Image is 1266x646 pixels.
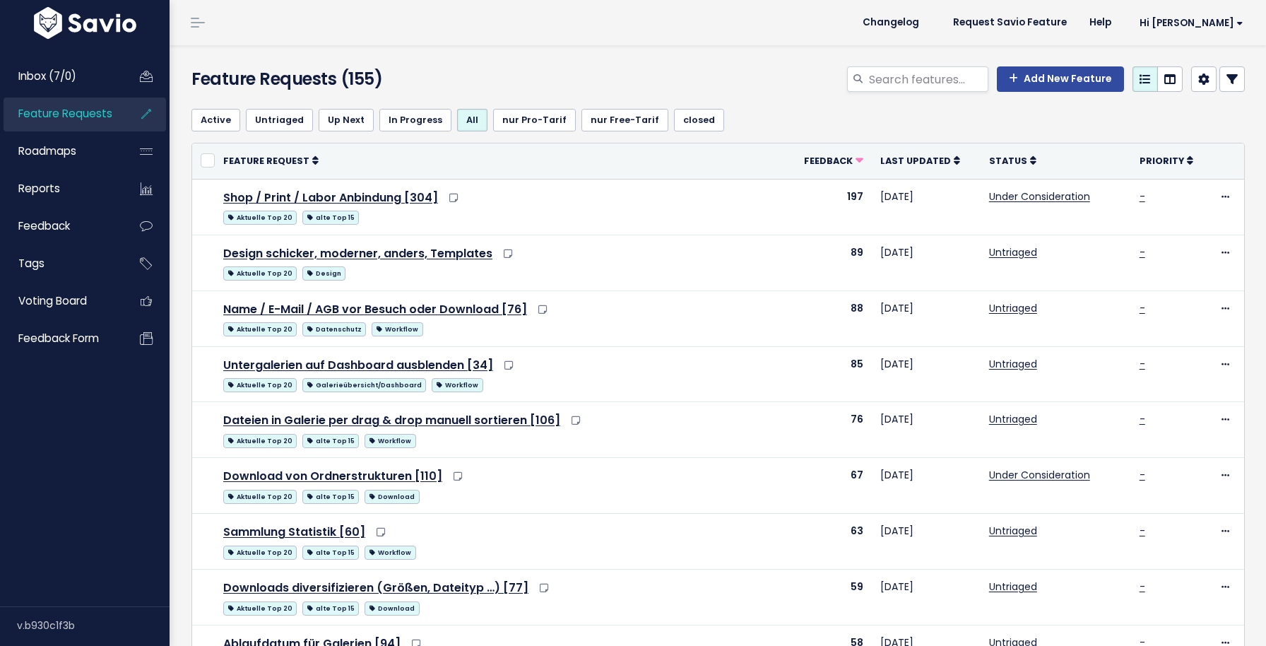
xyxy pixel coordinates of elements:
td: [DATE] [872,235,981,290]
span: Workflow [372,322,422,336]
a: Download [365,487,419,505]
span: Workflow [432,378,483,392]
a: Workflow [372,319,422,337]
a: Add New Feature [997,66,1124,92]
a: Workflow [432,375,483,393]
a: alte Top 15 [302,599,359,616]
a: closed [674,109,724,131]
a: Workflow [365,543,415,560]
a: Feedback [4,210,117,242]
img: logo-white.9d6f32f41409.svg [30,7,140,39]
a: Feedback [804,153,863,168]
a: Aktuelle Top 20 [223,264,297,281]
div: v.b930c1f3b [17,607,170,644]
a: Untriaged [989,357,1037,371]
a: Help [1078,12,1123,33]
span: Tags [18,256,45,271]
a: - [1140,301,1145,315]
a: - [1140,245,1145,259]
a: Aktuelle Top 20 [223,375,297,393]
span: alte Top 15 [302,601,359,616]
a: Voting Board [4,285,117,317]
a: Workflow [365,431,415,449]
a: Untriaged [989,245,1037,259]
span: Feedback form [18,331,99,346]
a: Tags [4,247,117,280]
a: Galerieübersicht/Dashboard [302,375,426,393]
span: Hi [PERSON_NAME] [1140,18,1243,28]
a: nur Pro-Tarif [493,109,576,131]
a: Hi [PERSON_NAME] [1123,12,1255,34]
a: Downloads diversifizieren (Größen, Dateityp …) [77] [223,580,528,596]
a: Untriaged [989,412,1037,426]
a: In Progress [379,109,451,131]
td: [DATE] [872,458,981,514]
a: alte Top 15 [302,431,359,449]
span: Galerieübersicht/Dashboard [302,378,426,392]
a: Design [302,264,345,281]
a: Datenschutz [302,319,366,337]
h4: Feature Requests (155) [191,66,528,92]
a: Active [191,109,240,131]
a: Design schicker, moderner, anders, Templates [223,245,492,262]
a: - [1140,357,1145,371]
span: Roadmaps [18,143,76,158]
a: Untriaged [989,524,1037,538]
span: Design [302,266,345,281]
span: Workflow [365,546,415,560]
td: 63 [786,514,872,570]
input: Search features... [868,66,988,92]
a: Feature Request [223,153,319,168]
td: 88 [786,290,872,346]
a: All [457,109,487,131]
span: Aktuelle Top 20 [223,322,297,336]
td: [DATE] [872,402,981,458]
a: nur Free-Tarif [581,109,668,131]
a: alte Top 15 [302,543,359,560]
a: Roadmaps [4,135,117,168]
span: Feature Requests [18,106,112,121]
td: [DATE] [872,346,981,402]
a: Status [989,153,1036,168]
span: alte Top 15 [302,546,359,560]
a: Untriaged [989,580,1037,594]
a: - [1140,524,1145,538]
td: 67 [786,458,872,514]
span: Changelog [863,18,919,28]
span: Aktuelle Top 20 [223,266,297,281]
a: Download [365,599,419,616]
ul: Filter feature requests [191,109,1245,131]
span: Aktuelle Top 20 [223,434,297,448]
a: Untriaged [989,301,1037,315]
a: Download von Ordnerstrukturen [110] [223,468,442,484]
span: Voting Board [18,293,87,308]
a: Dateien in Galerie per drag & drop manuell sortieren [106] [223,412,560,428]
td: 59 [786,570,872,626]
a: alte Top 15 [302,208,359,225]
a: Aktuelle Top 20 [223,543,297,560]
span: Aktuelle Top 20 [223,601,297,616]
a: - [1140,580,1145,594]
span: Last Updated [880,155,951,167]
a: - [1140,189,1145,204]
td: 76 [786,402,872,458]
a: Inbox (7/0) [4,60,117,93]
a: Reports [4,172,117,205]
span: Aktuelle Top 20 [223,546,297,560]
span: Feature Request [223,155,309,167]
a: Feature Requests [4,98,117,130]
span: Inbox (7/0) [18,69,76,83]
a: Last Updated [880,153,960,168]
a: Aktuelle Top 20 [223,208,297,225]
td: 85 [786,346,872,402]
a: Name / E-Mail / AGB vor Besuch oder Download [76] [223,301,527,317]
a: Aktuelle Top 20 [223,319,297,337]
a: Up Next [319,109,374,131]
a: Request Savio Feature [942,12,1078,33]
span: alte Top 15 [302,211,359,225]
span: Datenschutz [302,322,366,336]
span: Status [989,155,1027,167]
a: - [1140,468,1145,482]
span: Feedback [804,155,853,167]
span: alte Top 15 [302,490,359,504]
